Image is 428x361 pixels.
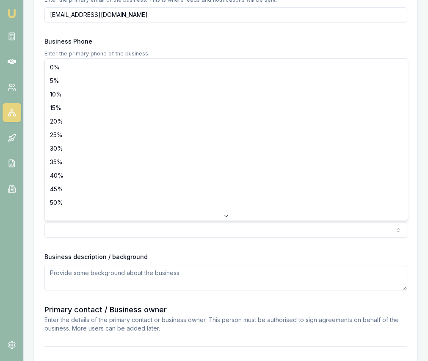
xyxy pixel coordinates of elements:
[50,131,63,139] span: 25 %
[50,104,61,112] span: 15 %
[50,171,64,180] span: 40 %
[50,198,63,207] span: 50 %
[50,90,62,99] span: 10 %
[50,158,63,166] span: 35 %
[50,63,60,72] span: 0 %
[50,144,63,153] span: 30 %
[50,77,59,85] span: 5 %
[50,117,63,126] span: 20 %
[50,185,63,193] span: 45 %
